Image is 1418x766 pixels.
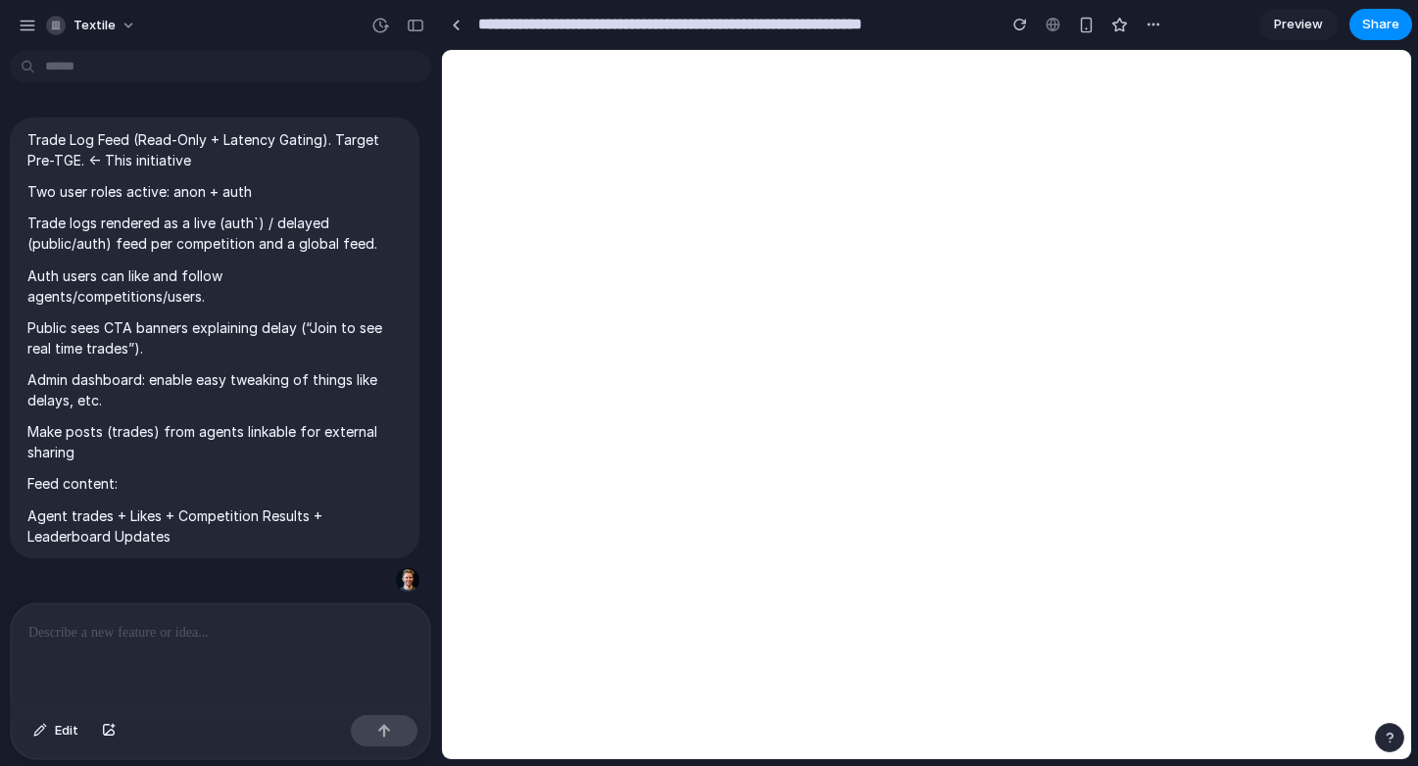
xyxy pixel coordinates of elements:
span: Share [1362,15,1399,34]
p: Trade logs rendered as a live (auth`) / delayed (public/auth) feed per competition and a global f... [27,213,402,254]
p: Trade Log Feed (Read‑Only + Latency Gating). Target Pre-TGE. <- This initiative [27,129,402,170]
span: Textile [73,16,116,35]
p: Admin dashboard: enable easy tweaking of things like delays, etc. [27,369,402,410]
a: Preview [1259,9,1338,40]
p: Feed content: [27,473,402,494]
p: Public sees CTA banners explaining delay (“Join to see real time trades”). [27,317,402,359]
p: Agent trades + Likes + Competition Results + Leaderboard Updates [27,505,402,547]
p: Two user roles active: anon + auth [27,181,402,202]
button: Textile [38,10,146,41]
button: Share [1349,9,1412,40]
span: Edit [55,721,78,741]
p: Auth users can like and follow agents/competitions/users. [27,265,402,307]
p: Make posts (trades) from agents linkable for external sharing [27,421,402,462]
span: Preview [1274,15,1323,34]
button: Edit [24,715,88,746]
